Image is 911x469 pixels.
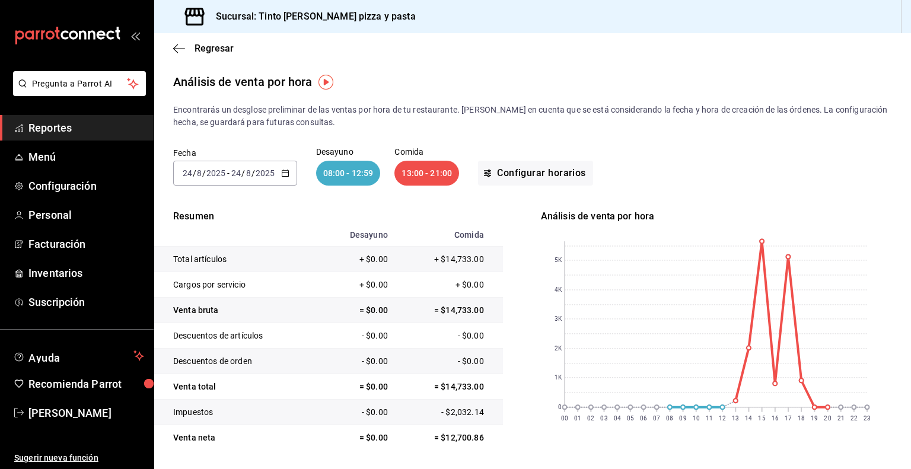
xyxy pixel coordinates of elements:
text: 3K [555,316,562,323]
td: Cargos por servicio [154,272,321,298]
input: -- [231,168,241,178]
span: Sugerir nueva función [14,452,144,464]
text: 21 [837,415,845,422]
span: / [202,168,206,178]
td: - $2,032.14 [394,400,503,425]
span: / [251,168,255,178]
th: Desayuno [321,224,394,247]
td: = $0.00 [321,425,394,451]
td: Venta total [154,374,321,400]
td: = $0.00 [321,374,394,400]
span: Regresar [195,43,234,54]
text: 1K [555,375,562,381]
text: 17 [785,415,792,422]
text: 2K [555,346,562,352]
p: Resumen [154,209,503,224]
button: Pregunta a Parrot AI [13,71,146,96]
span: Ayuda [28,349,129,363]
text: 03 [600,415,607,422]
div: Análisis de venta por hora [173,73,312,91]
span: Facturación [28,236,144,252]
text: 10 [693,415,700,422]
td: - $0.00 [394,323,503,349]
td: = $14,733.00 [394,374,503,400]
span: Recomienda Parrot [28,376,144,392]
div: 13:00 - 21:00 [394,161,459,186]
td: + $0.00 [321,247,394,272]
span: Reportes [28,120,144,136]
span: Configuración [28,178,144,194]
button: Regresar [173,43,234,54]
span: Menú [28,149,144,165]
span: Personal [28,207,144,223]
text: 15 [759,415,766,422]
td: - $0.00 [321,349,394,374]
td: = $14,733.00 [394,298,503,323]
td: = $12,700.86 [394,425,503,451]
input: ---- [255,168,275,178]
span: / [241,168,245,178]
text: 0 [558,404,562,411]
h3: Sucursal: Tinto [PERSON_NAME] pizza y pasta [206,9,416,24]
input: -- [196,168,202,178]
text: 20 [824,415,832,422]
text: 18 [798,415,805,422]
a: Pregunta a Parrot AI [8,86,146,98]
div: Análisis de venta por hora [541,209,890,224]
td: Descuentos de orden [154,349,321,374]
text: 23 [864,415,871,422]
td: - $0.00 [321,323,394,349]
span: Pregunta a Parrot AI [32,78,128,90]
button: Configurar horarios [478,161,593,186]
text: 08 [666,415,673,422]
p: Desayuno [316,148,381,156]
td: Venta bruta [154,298,321,323]
td: Venta neta [154,425,321,451]
div: 08:00 - 12:59 [316,161,381,186]
text: 4K [555,287,562,293]
td: - $0.00 [321,400,394,425]
input: -- [246,168,251,178]
input: ---- [206,168,226,178]
text: 02 [587,415,594,422]
text: 14 [745,415,752,422]
text: 5K [555,257,562,264]
text: 04 [613,415,620,422]
span: - [227,168,230,178]
td: + $0.00 [321,272,394,298]
text: 22 [851,415,858,422]
span: Suscripción [28,294,144,310]
span: / [193,168,196,178]
text: 06 [640,415,647,422]
text: 13 [732,415,739,422]
button: open_drawer_menu [130,31,140,40]
span: [PERSON_NAME] [28,405,144,421]
label: Fecha [173,149,297,157]
td: Descuentos de artículos [154,323,321,349]
td: = $0.00 [321,298,394,323]
img: Tooltip marker [318,75,333,90]
input: -- [182,168,193,178]
text: 12 [719,415,726,422]
text: 01 [574,415,581,422]
text: 05 [627,415,634,422]
text: 07 [653,415,660,422]
td: + $0.00 [394,272,503,298]
p: Encontrarás un desglose preliminar de las ventas por hora de tu restaurante. [PERSON_NAME] en cue... [173,104,892,129]
text: 19 [811,415,818,422]
text: 09 [679,415,686,422]
span: Inventarios [28,265,144,281]
td: + $14,733.00 [394,247,503,272]
text: 00 [561,415,568,422]
text: 11 [706,415,713,422]
p: Comida [394,148,459,156]
th: Comida [394,224,503,247]
td: - $0.00 [394,349,503,374]
td: Impuestos [154,400,321,425]
td: Total artículos [154,247,321,272]
text: 16 [772,415,779,422]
